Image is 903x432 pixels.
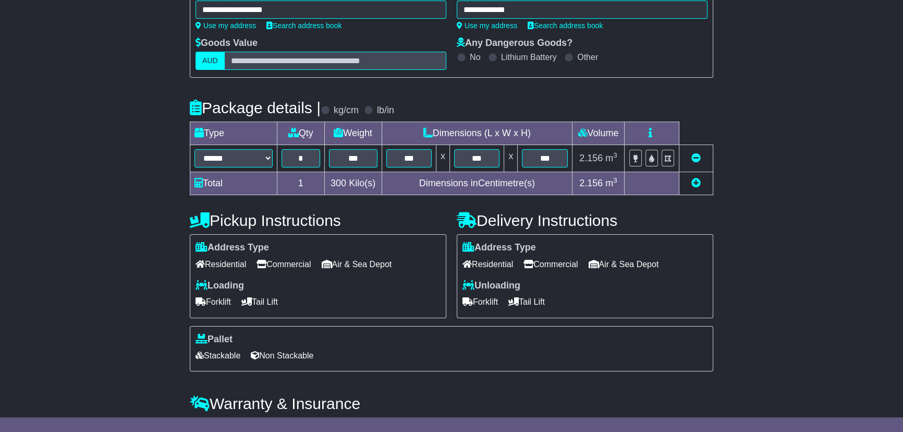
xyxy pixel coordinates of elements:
[605,153,617,163] span: m
[462,280,520,292] label: Unloading
[196,21,256,30] a: Use my address
[436,145,450,172] td: x
[196,52,225,70] label: AUD
[462,256,513,272] span: Residential
[589,256,659,272] span: Air & Sea Depot
[196,256,246,272] span: Residential
[501,52,557,62] label: Lithium Battery
[190,122,277,145] td: Type
[334,105,359,116] label: kg/cm
[579,178,603,188] span: 2.156
[462,294,498,310] span: Forklift
[196,347,240,364] span: Stackable
[324,122,382,145] td: Weight
[190,172,277,195] td: Total
[613,176,617,184] sup: 3
[324,172,382,195] td: Kilo(s)
[331,178,346,188] span: 300
[613,151,617,159] sup: 3
[691,178,701,188] a: Add new item
[190,212,446,229] h4: Pickup Instructions
[196,294,231,310] span: Forklift
[196,334,233,345] label: Pallet
[577,52,598,62] label: Other
[322,256,392,272] span: Air & Sea Depot
[196,242,269,254] label: Address Type
[277,122,325,145] td: Qty
[377,105,394,116] label: lb/in
[257,256,311,272] span: Commercial
[508,294,545,310] span: Tail Lift
[528,21,603,30] a: Search address book
[462,242,536,254] label: Address Type
[605,178,617,188] span: m
[504,145,518,172] td: x
[572,122,624,145] td: Volume
[457,38,572,49] label: Any Dangerous Goods?
[382,122,572,145] td: Dimensions (L x W x H)
[382,172,572,195] td: Dimensions in Centimetre(s)
[196,280,244,292] label: Loading
[691,153,701,163] a: Remove this item
[470,52,480,62] label: No
[277,172,325,195] td: 1
[457,21,517,30] a: Use my address
[457,212,713,229] h4: Delivery Instructions
[266,21,341,30] a: Search address book
[241,294,278,310] span: Tail Lift
[579,153,603,163] span: 2.156
[196,38,258,49] label: Goods Value
[523,256,578,272] span: Commercial
[251,347,313,364] span: Non Stackable
[190,99,321,116] h4: Package details |
[190,395,713,412] h4: Warranty & Insurance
